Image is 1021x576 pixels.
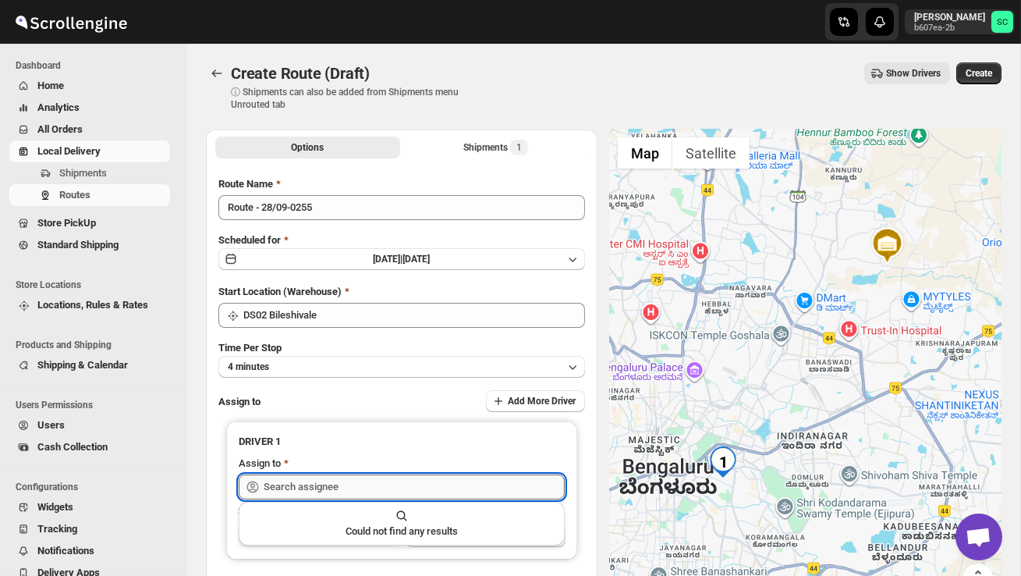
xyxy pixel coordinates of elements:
[463,140,528,155] div: Shipments
[914,23,985,33] p: b607ea-2b
[16,279,176,291] span: Store Locations
[37,299,148,311] span: Locations, Rules & Rates
[215,137,400,158] button: All Route Options
[37,145,101,157] span: Local Delivery
[231,64,370,83] span: Create Route (Draft)
[346,525,458,537] span: Could not find any results
[9,518,170,540] button: Tracking
[37,419,65,431] span: Users
[228,361,269,373] span: 4 minutes
[9,414,170,436] button: Users
[292,141,324,154] span: Options
[37,80,64,91] span: Home
[218,342,282,354] span: Time Per Stop
[264,475,565,500] input: Search assignee
[218,286,342,297] span: Start Location (Warehouse)
[9,354,170,376] button: Shipping & Calendar
[9,97,170,119] button: Analytics
[37,359,128,371] span: Shipping & Calendar
[403,254,431,265] span: [DATE]
[864,62,950,84] button: Show Drivers
[707,446,739,478] div: 1
[37,239,119,251] span: Standard Shipping
[218,195,585,220] input: Eg: Bengaluru Route
[403,137,588,158] button: Selected Shipments
[997,17,1008,27] text: SC
[59,189,90,201] span: Routes
[16,339,176,351] span: Products and Shipping
[16,59,176,72] span: Dashboard
[9,119,170,140] button: All Orders
[955,514,1002,560] div: Open chat
[218,356,585,378] button: 4 minutes
[206,62,228,84] button: Routes
[37,545,94,556] span: Notifications
[672,137,750,169] button: Show satellite imagery
[9,436,170,458] button: Cash Collection
[618,137,672,169] button: Show street map
[218,234,281,246] span: Scheduled for
[374,254,403,265] span: [DATE] |
[9,540,170,562] button: Notifications
[9,496,170,518] button: Widgets
[37,441,108,453] span: Cash Collection
[516,141,522,154] span: 1
[886,67,941,80] span: Show Drivers
[37,101,80,113] span: Analytics
[218,248,585,270] button: [DATE]|[DATE]
[218,178,273,190] span: Route Name
[218,396,261,407] span: Assign to
[508,395,576,407] span: Add More Driver
[37,501,73,513] span: Widgets
[243,303,585,328] input: Search location
[239,456,281,471] div: Assign to
[16,399,176,411] span: Users Permissions
[9,75,170,97] button: Home
[37,523,77,535] span: Tracking
[9,184,170,206] button: Routes
[231,86,477,111] p: ⓘ Shipments can also be added from Shipments menu Unrouted tab
[914,11,985,23] p: [PERSON_NAME]
[9,162,170,184] button: Shipments
[59,167,107,179] span: Shipments
[486,390,585,412] button: Add More Driver
[37,217,96,229] span: Store PickUp
[239,434,565,450] h3: DRIVER 1
[37,123,83,135] span: All Orders
[966,67,992,80] span: Create
[905,9,1015,34] button: User menu
[991,11,1013,33] span: Sanjay chetri
[16,481,176,493] span: Configurations
[12,2,129,41] img: ScrollEngine
[956,62,1002,84] button: Create
[9,294,170,316] button: Locations, Rules & Rates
